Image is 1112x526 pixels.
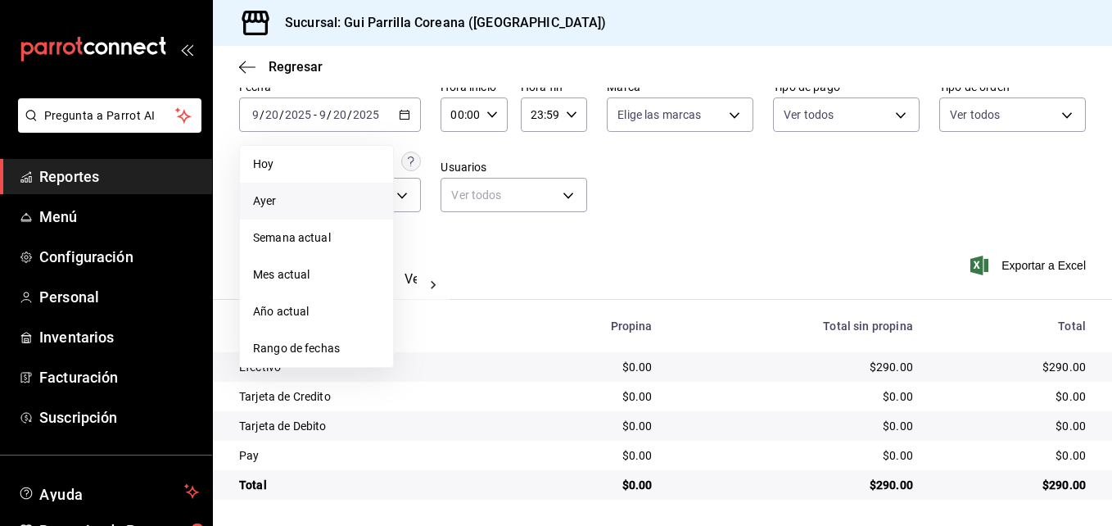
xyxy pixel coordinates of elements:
span: Hoy [253,156,380,173]
span: Configuración [39,246,199,268]
label: Hora fin [521,81,587,93]
span: Menú [39,206,199,228]
h3: Sucursal: Gui Parrilla Coreana ([GEOGRAPHIC_DATA]) [272,13,607,33]
label: Usuarios [441,161,587,173]
span: / [260,108,264,121]
span: / [279,108,284,121]
button: open_drawer_menu [180,43,193,56]
div: $290.00 [679,477,913,493]
div: $0.00 [526,388,653,405]
div: $290.00 [679,359,913,375]
div: $0.00 [526,418,653,434]
span: Ver todos [950,107,1000,123]
span: Personal [39,286,199,308]
div: Total sin propina [679,320,913,333]
a: Pregunta a Parrot AI [11,119,201,136]
span: Ayer [253,193,380,210]
span: Regresar [269,59,323,75]
span: Reportes [39,166,199,188]
span: - [314,108,317,121]
input: -- [264,108,279,121]
div: $290.00 [939,359,1086,375]
div: Propina [526,320,653,333]
span: Ayuda [39,482,178,501]
div: Pay [239,447,499,464]
span: Pregunta a Parrot AI [44,107,176,125]
span: Suscripción [39,406,199,429]
span: Facturación [39,366,199,388]
div: $290.00 [939,477,1086,493]
span: Inventarios [39,326,199,348]
div: Total [239,477,499,493]
div: $0.00 [526,477,653,493]
input: ---- [352,108,380,121]
label: Fecha [239,81,421,93]
span: Rango de fechas [253,340,380,357]
span: Elige las marcas [617,107,701,123]
div: $0.00 [679,418,913,434]
button: Regresar [239,59,323,75]
div: $0.00 [526,447,653,464]
div: Ver todos [441,178,587,212]
div: $0.00 [679,388,913,405]
div: Tarjeta de Debito [239,418,499,434]
div: Tarjeta de Credito [239,388,499,405]
input: ---- [284,108,312,121]
input: -- [332,108,347,121]
label: Hora inicio [441,81,507,93]
div: Total [939,320,1086,333]
span: Semana actual [253,229,380,247]
button: Pregunta a Parrot AI [18,98,201,133]
button: Exportar a Excel [974,256,1086,275]
span: / [327,108,332,121]
span: Ver todos [784,107,834,123]
span: / [347,108,352,121]
div: $0.00 [939,388,1086,405]
input: -- [319,108,327,121]
div: $0.00 [679,447,913,464]
span: Mes actual [253,266,380,283]
div: $0.00 [939,418,1086,434]
button: Ver pagos [405,271,466,299]
div: $0.00 [526,359,653,375]
input: -- [251,108,260,121]
div: $0.00 [939,447,1086,464]
span: Año actual [253,303,380,320]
